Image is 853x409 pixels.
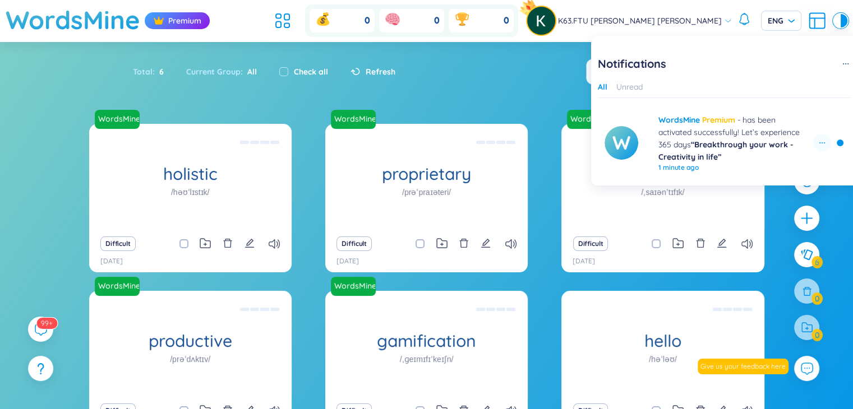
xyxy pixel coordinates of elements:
a: avatarpro [527,7,558,35]
h1: /prəˈpraɪəteri/ [402,186,451,198]
span: edit [245,238,255,248]
button: delete [459,236,469,252]
a: WordsMine [94,113,141,124]
label: Check all [294,66,328,78]
button: Difficult [100,236,136,251]
span: 0 [504,15,509,27]
button: Difficult [336,236,372,251]
h1: hello [561,331,764,351]
span: WordsMine [658,115,700,125]
button: edit [245,236,255,252]
span: edit [481,238,491,248]
input: Search your word [587,59,695,84]
button: edit [481,236,491,252]
h1: /həˈləʊ/ [649,353,677,365]
sup: 591 [36,318,57,329]
a: WordsMine [331,277,380,296]
span: delete [695,238,706,248]
div: 1 minute ago [658,163,809,172]
span: delete [459,238,469,248]
span: plus [800,211,814,225]
span: 6 [155,66,164,78]
a: WordsMine [95,110,144,129]
h6: Notifications [598,56,666,72]
span: 0 [365,15,370,27]
span: Premium [702,115,735,125]
h1: holistic [89,164,292,184]
h1: productive [89,331,292,351]
a: WordsMine [94,280,141,291]
h1: /həʊˈlɪstɪk/ [171,186,210,198]
img: crown icon [153,15,164,26]
span: ENG [768,15,795,26]
span: - has been activated successfully! Let’s experience 365 days [658,115,800,162]
h1: /prəˈdʌktɪv/ [170,353,210,365]
button: Difficult [573,236,608,251]
span: 0 [434,15,440,27]
button: delete [695,236,706,252]
button: delete [223,236,233,252]
img: avatar [527,7,555,35]
button: Unread [616,81,643,93]
p: [DATE] [336,256,359,267]
a: WordsMine [330,113,377,124]
p: [DATE] [100,256,123,267]
a: WordsMine [331,110,380,129]
h1: scientific [561,164,764,184]
div: Current Group : [175,60,268,83]
span: delete [223,238,233,248]
div: Premium [145,12,210,29]
h1: gamification [325,331,528,351]
a: WordsMine [95,277,144,296]
span: Refresh [366,66,395,78]
img: avatar [605,126,638,160]
p: [DATE] [573,256,595,267]
a: WordsMine [566,113,613,124]
h1: /ˌɡeɪmɪfɪˈkeɪʃn/ [400,353,454,365]
button: edit [717,236,727,252]
strong: “Breakthrough your work - Creativity in life” [658,140,794,162]
a: WordsMine [330,280,377,291]
span: edit [717,238,727,248]
span: All [243,67,257,77]
span: K63.FTU [PERSON_NAME] [PERSON_NAME] [558,15,722,27]
h1: /ˌsaɪənˈtɪfɪk/ [641,186,684,198]
button: All [598,81,607,93]
div: Total : [133,60,175,83]
a: WordsMine [567,110,616,129]
h1: proprietary [325,164,528,184]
